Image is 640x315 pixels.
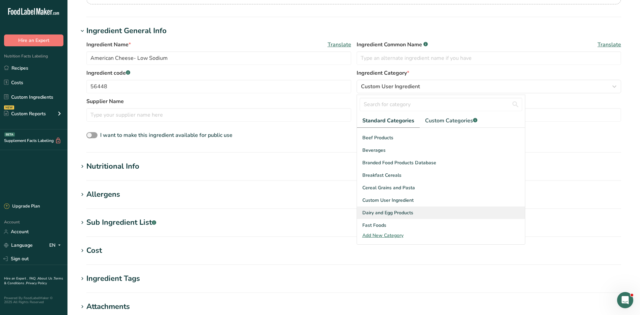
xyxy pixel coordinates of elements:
[362,159,436,166] span: Branded Food Products Database
[49,241,63,249] div: EN
[86,273,140,284] div: Ingredient Tags
[29,276,37,281] a: FAQ .
[362,117,414,125] span: Standard Categories
[37,276,54,281] a: About Us .
[86,80,351,93] input: Type your ingredient code here
[86,25,167,37] div: Ingredient General Info
[357,80,621,93] button: Custom User Ingredient
[4,110,46,117] div: Custom Reports
[362,172,401,179] span: Breakfast Cereals
[86,217,156,228] div: Sub Ingredient List
[357,51,621,65] input: Type an alternate ingredient name if you have
[86,189,120,200] div: Allergens
[86,51,351,65] input: Type your ingredient name here
[362,209,413,216] span: Dairy and Egg Products
[4,276,28,281] a: Hire an Expert .
[4,296,63,304] div: Powered By FoodLabelMaker © 2025 All Rights Reserved
[86,245,102,256] div: Cost
[360,98,522,111] input: Search for category
[357,232,525,239] div: Add New Category
[86,108,351,122] input: Type your supplier name here
[100,131,232,139] span: I want to make this ingredient available for public use
[4,276,63,286] a: Terms & Conditions .
[26,281,47,286] a: Privacy Policy
[362,197,414,204] span: Custom User Ingredient
[362,184,415,191] span: Cereal Grains and Pasta
[86,161,139,172] div: Nutritional Info
[86,41,131,49] span: Ingredient Name
[617,292,633,308] iframe: Intercom live chat
[328,41,351,49] span: Translate
[4,203,40,210] div: Upgrade Plan
[86,97,351,105] label: Supplier Name
[362,222,386,229] span: Fast Foods
[4,105,14,110] div: NEW
[357,41,428,49] span: Ingredient Common Name
[362,147,386,154] span: Beverages
[86,69,351,77] label: Ingredient code
[597,41,621,49] span: Translate
[357,69,621,77] label: Ingredient Category
[4,132,15,137] div: BETA
[362,134,393,141] span: Beef Products
[86,301,130,312] div: Attachments
[4,34,63,46] button: Hire an Expert
[425,117,477,125] span: Custom Categories
[361,82,420,91] span: Custom User Ingredient
[4,239,33,251] a: Language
